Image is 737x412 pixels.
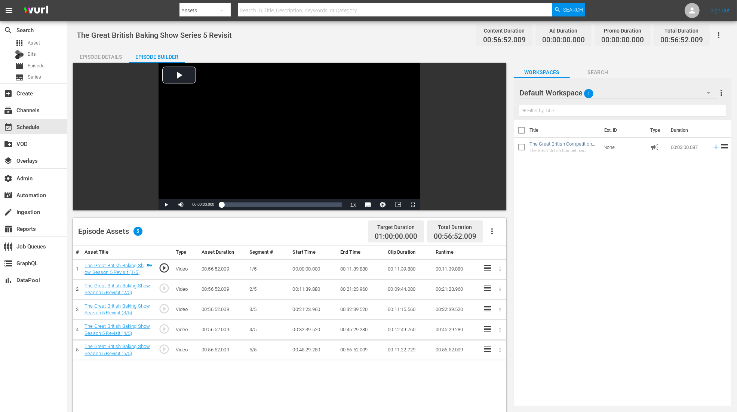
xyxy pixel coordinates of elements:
[173,199,188,210] button: Mute
[542,25,585,36] div: Ad Duration
[289,299,337,320] td: 00:21:23.960
[246,320,290,340] td: 4/5
[4,276,13,285] span: DataPool
[246,259,290,279] td: 1/5
[15,73,24,82] span: Series
[73,48,129,66] div: Episode Details
[650,143,659,152] span: Ad
[222,202,342,207] div: Progress Bar
[173,279,199,299] td: Video
[159,283,170,294] span: play_circle_outline
[28,51,36,58] span: Bits
[552,3,585,16] button: Search
[18,2,54,19] img: ans4CAIJ8jUAAAAAAAAAAAAAAAAAAAAAAAAgQb4GAAAAAAAAAAAAAAAAAAAAAAAAJMjXAAAAAAAAAAAAAAAAAAAAAAAAgAT5G...
[85,344,150,356] a: The Great British Baking Show Season 5 Revisit (5/5)
[4,26,13,35] span: Search
[720,142,729,151] span: reorder
[337,340,385,360] td: 00:56:52.009
[15,50,24,59] div: Bits
[483,25,526,36] div: Content Duration
[173,320,199,340] td: Video
[289,259,337,279] td: 00:00:00.000
[199,259,246,279] td: 00:56:52.009
[385,245,432,259] th: Clip Duration
[199,340,246,360] td: 00:56:52.009
[433,245,480,259] th: Runtime
[529,120,600,141] th: Title
[660,25,703,36] div: Total Duration
[289,279,337,299] td: 00:11:39.880
[129,48,185,66] div: Episode Builder
[4,89,13,98] span: Create
[28,39,40,47] span: Asset
[668,138,709,156] td: 00:02:00.087
[337,279,385,299] td: 00:21:23.960
[159,323,170,335] span: play_circle_outline
[159,344,170,355] span: play_circle_outline
[4,259,13,268] span: GraphQL
[159,199,173,210] button: Play
[246,279,290,299] td: 2/5
[289,245,337,259] th: Start Time
[4,208,13,217] span: Ingestion
[385,320,432,340] td: 00:12:49.760
[159,262,170,274] span: play_circle_outline
[173,245,199,259] th: Type
[433,279,480,299] td: 00:21:23.960
[78,227,142,236] div: Episode Assets
[85,283,150,296] a: The Great British Baking Show Season 5 Revisit (2/5)
[4,106,13,115] span: Channels
[529,148,598,153] div: The Great British Competition Channel 2 minute NEW UPDATED
[4,6,13,15] span: menu
[375,199,390,210] button: Jump To Time
[433,299,480,320] td: 00:32:39.520
[660,36,703,45] span: 00:56:52.009
[601,138,647,156] td: None
[4,140,13,149] span: VOD
[519,82,718,103] div: Default Workspace
[337,320,385,340] td: 00:45:29.280
[433,259,480,279] td: 00:11:39.880
[289,340,337,360] td: 00:45:29.280
[385,299,432,320] td: 00:11:15.560
[337,259,385,279] td: 00:11:39.880
[375,232,417,241] span: 01:00:00.000
[717,88,726,97] span: more_vert
[15,39,24,48] span: Asset
[159,63,420,210] div: Video Player
[73,279,82,299] td: 2
[73,299,82,320] td: 3
[346,199,360,210] button: Playback Rate
[173,340,199,360] td: Video
[28,73,41,81] span: Series
[73,259,82,279] td: 1
[77,31,232,40] span: The Great British Baking Show Series 5 Revisit
[385,259,432,279] td: 00:11:39.880
[246,299,290,320] td: 3/5
[133,227,142,236] span: 5
[159,303,170,314] span: play_circle_outline
[529,141,595,158] a: The Great British Competition Channel 2 minute NEW UPDATED
[570,68,626,77] span: Search
[246,245,290,259] th: Segment #
[73,340,82,360] td: 5
[4,123,13,132] span: Schedule
[129,48,185,63] button: Episode Builder
[4,174,13,183] span: Admin
[173,299,199,320] td: Video
[434,222,476,232] div: Total Duration
[584,86,593,101] span: 1
[360,199,375,210] button: Subtitles
[385,279,432,299] td: 00:09:44.080
[514,68,570,77] span: Workspaces
[4,156,13,165] span: Overlays
[712,143,720,151] svg: Add to Episode
[337,245,385,259] th: End Time
[405,199,420,210] button: Fullscreen
[28,62,44,70] span: Episode
[433,340,480,360] td: 00:56:52.009
[717,84,726,102] button: more_vert
[337,299,385,320] td: 00:32:39.520
[601,25,644,36] div: Promo Duration
[600,120,646,141] th: Ext. ID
